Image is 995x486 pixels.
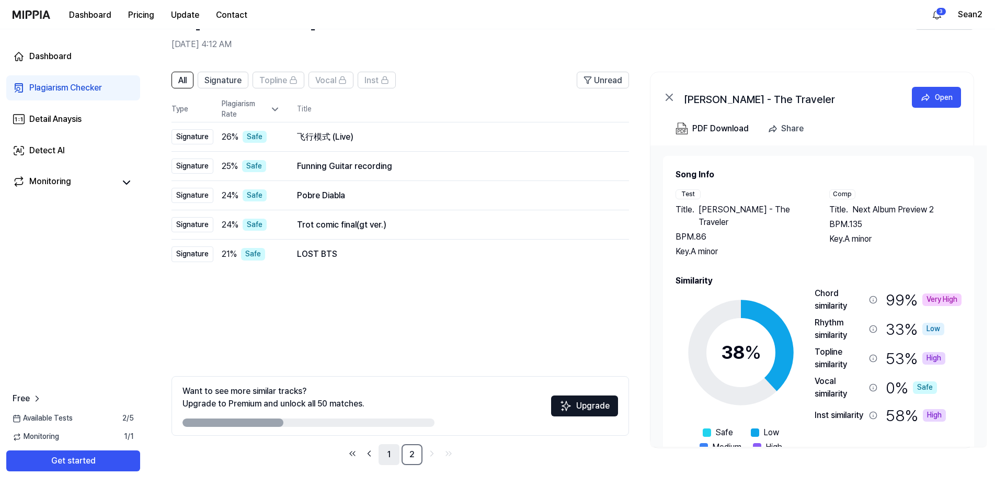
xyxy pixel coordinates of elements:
span: Medium [712,441,741,454]
div: Test [676,189,701,199]
div: Inst similarity [815,409,865,422]
th: Type [171,97,213,122]
div: Key. A minor [829,233,962,245]
a: 2 [402,444,422,465]
a: Go to previous page [362,446,376,461]
a: Detect AI [6,138,140,163]
button: Pricing [120,5,163,26]
h2: Similarity [676,275,962,287]
div: Share [781,122,804,135]
a: Free [13,392,42,405]
div: Safe [243,219,267,231]
a: Detail Anaysis [6,107,140,132]
a: Song InfoTestTitle.[PERSON_NAME] - The TravelerBPM.86Key.A minorCompTitle.Next Album Preview 2BPM... [650,145,987,447]
div: Want to see more similar tracks? Upgrade to Premium and unlock all 50 matches. [182,385,364,410]
div: 3 [936,7,946,16]
div: Safe [242,160,266,173]
div: Signature [171,217,213,233]
span: All [178,74,187,87]
span: [PERSON_NAME] - The Traveler [699,204,808,229]
img: PDF Download [676,122,688,135]
a: SparklesUpgrade [551,404,618,414]
span: High [765,441,782,454]
button: Inst [358,72,396,88]
div: Safe [913,381,937,394]
div: Signature [171,188,213,204]
button: Open [912,87,961,108]
button: Sean2 [958,8,982,21]
div: Safe [243,131,267,143]
div: Signature [171,129,213,145]
div: Comp [829,189,855,199]
div: BPM. 86 [676,231,808,243]
button: PDF Download [673,118,751,139]
div: Plagiarism Checker [29,82,102,94]
span: 25 % [222,160,238,173]
img: logo [13,10,50,19]
th: Title [297,97,629,122]
div: High [922,352,945,365]
nav: pagination [171,444,629,465]
span: Next Album Preview 2 [852,204,934,216]
div: Key. A minor [676,245,808,258]
div: LOST BTS [297,248,612,261]
div: Rhythm similarity [815,317,865,342]
div: Detail Anaysis [29,113,82,126]
img: Sparkles [559,400,572,412]
div: Safe [243,189,267,202]
div: Signature [171,159,213,174]
button: Unread [577,72,629,88]
button: Vocal [308,72,353,88]
span: Free [13,392,30,405]
h2: [DATE] 4:12 AM [171,38,914,51]
div: 53 % [886,346,945,371]
div: 58 % [886,404,946,426]
span: 24 % [222,219,238,231]
div: Low [922,323,944,335]
img: 알림 [931,8,943,21]
span: Inst [364,74,379,87]
div: Trot comic final(gt ver.) [297,219,612,231]
span: Title . [676,204,694,229]
span: Vocal [315,74,336,87]
span: 2 / 5 [122,413,134,424]
span: Available Tests [13,413,73,424]
span: Unread [594,74,622,87]
span: Low [763,426,779,439]
button: All [171,72,193,88]
div: Chord similarity [815,287,865,312]
h2: Song Info [676,168,962,181]
div: 99 % [886,287,962,312]
button: Update [163,5,208,26]
div: Detect AI [29,144,65,157]
div: Dashboard [29,50,72,63]
div: Very High [922,293,962,306]
button: 알림3 [929,6,945,23]
div: Vocal similarity [815,375,865,400]
div: Signature [171,246,213,262]
button: Dashboard [61,5,120,26]
a: Dashboard [6,44,140,69]
div: 0 % [886,375,937,400]
div: High [923,409,946,422]
a: Update [163,1,208,29]
div: Funning Guitar recording [297,160,612,173]
button: Signature [198,72,248,88]
span: 21 % [222,248,237,261]
div: Monitoring [29,175,71,190]
div: PDF Download [692,122,749,135]
a: 1 [379,444,399,465]
div: Pobre Diabla [297,189,612,202]
div: Topline similarity [815,346,865,371]
span: 26 % [222,131,238,143]
div: [PERSON_NAME] - The Traveler [684,91,893,104]
div: 38 [721,338,761,367]
div: BPM. 135 [829,218,962,231]
span: Title . [829,204,848,216]
span: 1 / 1 [124,432,134,442]
div: 飞行模式 (Live) [297,131,612,143]
span: Monitoring [13,432,59,442]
